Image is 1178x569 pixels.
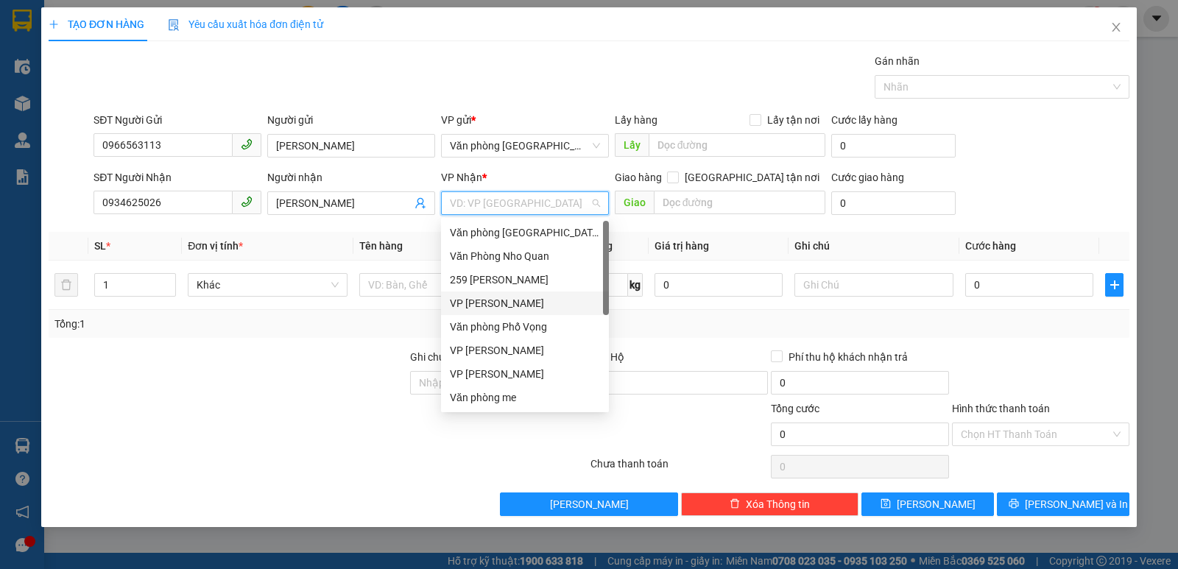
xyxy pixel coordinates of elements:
input: Dọc đường [654,191,826,214]
span: plus [49,19,59,29]
th: Ghi chú [789,232,959,261]
span: printer [1009,498,1019,510]
div: 259 [PERSON_NAME] [450,272,600,288]
div: Tổng: 1 [54,316,456,332]
div: Văn Phòng Nho Quan [450,248,600,264]
div: Văn phòng Phố Vọng [441,315,609,339]
div: Văn Phòng Nho Quan [441,244,609,268]
span: delete [730,498,740,510]
span: plus [1106,279,1123,291]
div: VP [PERSON_NAME] [450,342,600,358]
div: Văn phòng Ninh Bình [441,221,609,244]
span: Giá trị hàng [655,240,709,252]
span: Lấy hàng [615,114,657,126]
div: VP [PERSON_NAME] [450,295,600,311]
input: VD: Bàn, Ghế [359,273,518,297]
input: Ghi Chú [794,273,953,297]
div: 259 Lê Duẩn [441,268,609,291]
div: Văn phòng me [441,386,609,409]
span: phone [241,196,253,208]
div: Người nhận [267,169,435,185]
span: [PERSON_NAME] [897,496,976,512]
div: Văn phòng me [450,389,600,406]
span: phone [241,138,253,150]
label: Cước lấy hàng [831,114,897,126]
button: save[PERSON_NAME] [861,492,994,516]
div: VP Trương Công Giai [441,362,609,386]
label: Gán nhãn [875,55,920,67]
button: printer[PERSON_NAME] và In [997,492,1129,516]
div: Văn phòng Phố Vọng [450,319,600,335]
span: user-add [415,197,426,209]
span: kg [628,273,643,297]
span: Giao hàng [615,172,662,183]
span: close [1110,21,1122,33]
input: Dọc đường [649,133,826,157]
label: Ghi chú đơn hàng [410,351,491,363]
div: Văn phòng [GEOGRAPHIC_DATA] [450,225,600,241]
button: Close [1096,7,1137,49]
img: icon [168,19,180,31]
span: [PERSON_NAME] và In [1025,496,1128,512]
span: Xóa Thông tin [746,496,810,512]
input: Cước giao hàng [831,191,956,215]
input: Cước lấy hàng [831,134,956,158]
div: VP [PERSON_NAME] [450,366,600,382]
span: [PERSON_NAME] [550,496,629,512]
span: save [881,498,891,510]
button: deleteXóa Thông tin [681,492,858,516]
div: SĐT Người Gửi [94,112,261,128]
span: Giao [615,191,654,214]
div: Chưa thanh toán [589,456,769,481]
span: Cước hàng [965,240,1016,252]
span: Phí thu hộ khách nhận trả [783,349,914,365]
span: Yêu cầu xuất hóa đơn điện tử [168,18,323,30]
button: [PERSON_NAME] [500,492,677,516]
span: TẠO ĐƠN HÀNG [49,18,144,30]
span: Đơn vị tính [188,240,243,252]
span: Văn phòng Ninh Bình [450,135,600,157]
div: VP gửi [441,112,609,128]
input: 0 [655,273,783,297]
div: VP Nguyễn Quốc Trị [441,339,609,362]
div: VP Thịnh Liệt [441,291,609,315]
div: SĐT Người Nhận [94,169,261,185]
span: SL [94,240,106,252]
span: Tên hàng [359,240,403,252]
span: [GEOGRAPHIC_DATA] tận nơi [679,169,825,185]
span: VP Nhận [441,172,482,183]
div: Người gửi [267,112,435,128]
span: Lấy tận nơi [761,112,825,128]
span: Tổng cước [771,403,819,414]
input: Ghi chú đơn hàng [410,371,588,395]
span: Thu Hộ [590,351,624,363]
span: Khác [197,274,338,296]
label: Cước giao hàng [831,172,904,183]
span: Lấy [615,133,649,157]
label: Hình thức thanh toán [952,403,1050,414]
button: delete [54,273,78,297]
button: plus [1105,273,1124,297]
